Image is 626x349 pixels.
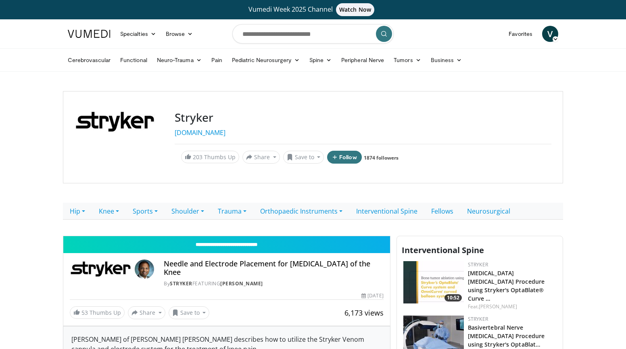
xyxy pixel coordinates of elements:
[361,292,383,299] div: [DATE]
[444,294,462,301] span: 10:52
[344,308,384,318] span: 6,173 views
[164,280,383,287] div: By FEATURING
[181,151,239,163] a: 203 Thumbs Up
[542,26,558,42] a: V
[364,154,399,161] a: 1874 followers
[403,261,464,303] img: 0f0d9d51-420c-42d6-ac87-8f76a25ca2f4.150x105_q85_crop-smart_upscale.jpg
[126,203,165,220] a: Sports
[232,24,394,44] input: Search topics, interventions
[128,306,165,319] button: Share
[70,260,131,279] img: Stryker
[207,52,227,68] a: Pain
[152,52,207,68] a: Neuro-Trauma
[468,269,545,302] a: [MEDICAL_DATA] [MEDICAL_DATA] Procedure using Stryker's OptaBlate® Curve …
[479,303,517,310] a: [PERSON_NAME]
[327,151,362,164] button: Follow
[161,26,198,42] a: Browse
[336,3,374,16] span: Watch Now
[426,52,467,68] a: Business
[175,111,551,125] h3: Stryker
[164,260,383,277] h4: Needle and Electrode Placement for [MEDICAL_DATA] of the Knee
[220,280,263,287] a: [PERSON_NAME]
[211,203,253,220] a: Trauma
[253,203,349,220] a: Orthopaedic Instruments
[283,151,324,164] button: Save to
[70,306,125,319] a: 53 Thumbs Up
[81,309,88,316] span: 53
[336,52,389,68] a: Peripheral Nerve
[403,261,464,303] a: 10:52
[193,153,202,161] span: 203
[135,260,154,279] img: Avatar
[402,245,484,256] span: Interventional Spine
[63,203,92,220] a: Hip
[68,30,111,38] img: VuMedi Logo
[242,151,280,164] button: Share
[389,52,426,68] a: Tumors
[115,26,161,42] a: Specialties
[460,203,517,220] a: Neurosurgical
[424,203,460,220] a: Fellows
[165,203,211,220] a: Shoulder
[468,303,556,310] div: Feat.
[115,52,152,68] a: Functional
[468,261,488,268] a: Stryker
[504,26,537,42] a: Favorites
[349,203,424,220] a: Interventional Spine
[175,128,225,137] a: [DOMAIN_NAME]
[63,52,115,68] a: Cerebrovascular
[169,306,210,319] button: Save to
[92,203,126,220] a: Knee
[227,52,305,68] a: Pediatric Neurosurgery
[305,52,336,68] a: Spine
[468,316,488,322] a: Stryker
[69,3,557,16] a: Vumedi Week 2025 ChannelWatch Now
[468,324,545,348] a: Basivertebral Nerve [MEDICAL_DATA] Procedure using Stryker's OptaBlat…
[170,280,192,287] a: Stryker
